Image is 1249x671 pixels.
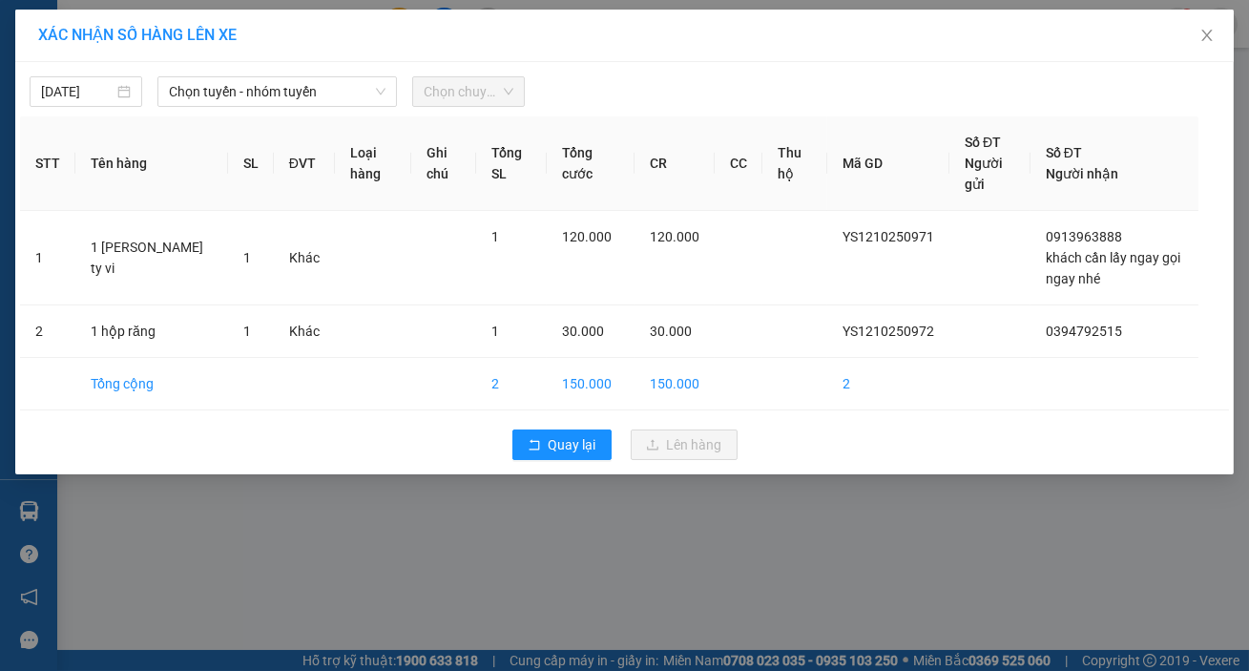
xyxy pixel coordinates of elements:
td: Tổng cộng [75,358,228,410]
td: 2 [827,358,949,410]
th: Tên hàng [75,116,228,211]
span: YS1210250972 [843,324,934,339]
td: 1 hộp răng [75,305,228,358]
th: STT [20,116,75,211]
span: Quay lại [549,434,596,455]
th: Tổng cước [547,116,635,211]
span: 30.000 [650,324,692,339]
td: Khác [274,211,335,305]
span: khách cần lấy ngay gọi ngay nhé [1046,250,1180,286]
span: 0394792515 [1046,324,1122,339]
th: ĐVT [274,116,335,211]
th: CR [635,116,715,211]
td: 150.000 [635,358,715,410]
span: Người nhận [1046,166,1118,181]
th: SL [228,116,274,211]
td: 1 [PERSON_NAME] ty vi [75,211,228,305]
th: Tổng SL [476,116,547,211]
button: uploadLên hàng [631,430,738,460]
td: 1 [20,211,75,305]
span: close [1199,28,1215,43]
span: YS1210250971 [843,229,934,244]
span: XÁC NHẬN SỐ HÀNG LÊN XE [38,26,237,44]
input: 13/10/2025 [41,81,114,102]
td: 2 [476,358,547,410]
td: 150.000 [547,358,635,410]
span: rollback [528,438,541,453]
span: Chọn tuyến - nhóm tuyến [169,77,385,106]
button: Close [1180,10,1234,63]
th: Loại hàng [335,116,411,211]
span: Số ĐT [1046,145,1082,160]
th: CC [715,116,762,211]
th: Ghi chú [411,116,476,211]
span: 1 [491,229,499,244]
span: 120.000 [562,229,612,244]
span: 0913963888 [1046,229,1122,244]
span: 30.000 [562,324,604,339]
span: down [375,86,386,97]
span: Chọn chuyến [424,77,513,106]
span: Số ĐT [965,135,1001,150]
th: Mã GD [827,116,949,211]
span: Người gửi [965,156,1003,192]
th: Thu hộ [762,116,827,211]
span: 1 [243,324,251,339]
span: 1 [243,250,251,265]
span: 120.000 [650,229,699,244]
td: 2 [20,305,75,358]
button: rollbackQuay lại [512,430,612,460]
span: 1 [491,324,499,339]
td: Khác [274,305,335,358]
